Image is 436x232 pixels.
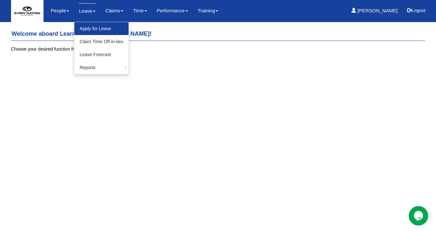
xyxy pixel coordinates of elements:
button: Logout [403,3,430,18]
a: Leave Forecast [74,48,128,61]
p: Choose your desired function from the menu above. [11,46,425,52]
a: Performance [157,3,188,18]
iframe: chat widget [409,206,430,226]
a: Leave [79,3,95,18]
a: Reports [74,61,128,74]
a: Training [198,3,218,18]
a: Claims [105,3,123,18]
a: Time [133,3,147,18]
img: 2Q== [11,0,44,22]
a: Apply for Leave [74,22,128,35]
a: People [51,3,69,18]
h4: Welcome aboard Learn Anchor, [PERSON_NAME]! [11,28,425,41]
a: Claim Time Off-in-lieu [74,35,128,48]
a: [PERSON_NAME] [351,3,398,18]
